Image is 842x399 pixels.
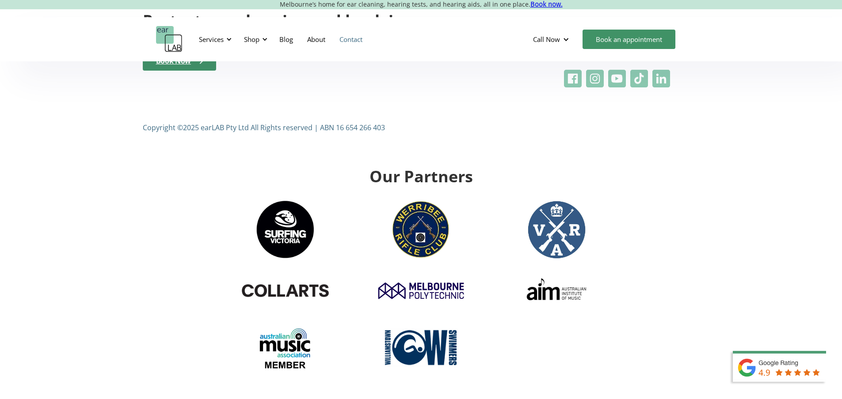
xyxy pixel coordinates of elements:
h2: Protect your hearing and book in a fitting session. [143,12,418,47]
div: Call Now [533,35,560,44]
img: Linkeidn Logo [652,70,670,87]
div: Copyright ©2025 earLAB Pty Ltd All Rights reserved | ABN 16 654 266 403 [143,123,385,132]
img: Facebook Logo [564,70,582,87]
div: Book Now [156,57,191,65]
a: About [300,26,332,52]
div: Services [199,35,224,44]
div: Call Now [526,26,578,53]
h2: Our Partners [143,168,700,185]
a: home [156,26,183,53]
img: Instagram Logo [586,70,604,87]
div: Services [194,26,234,53]
a: Contact [332,26,370,52]
div: Shop [239,26,270,53]
a: Book an appointment [583,30,675,49]
a: Blog [272,26,300,52]
div: Shop [244,35,259,44]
